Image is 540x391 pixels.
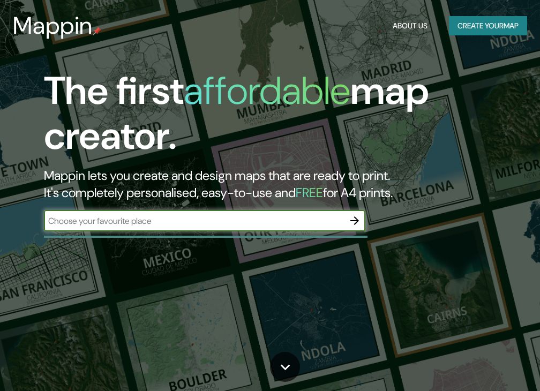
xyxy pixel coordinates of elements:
h1: affordable [184,66,350,116]
button: Create yourmap [449,16,527,36]
input: Choose your favourite place [44,215,344,227]
h2: Mappin lets you create and design maps that are ready to print. It's completely personalised, eas... [44,167,476,201]
h1: The first map creator. [44,69,476,167]
h5: FREE [296,184,323,201]
img: mappin-pin [93,27,101,35]
button: About Us [388,16,432,36]
h3: Mappin [13,12,93,40]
